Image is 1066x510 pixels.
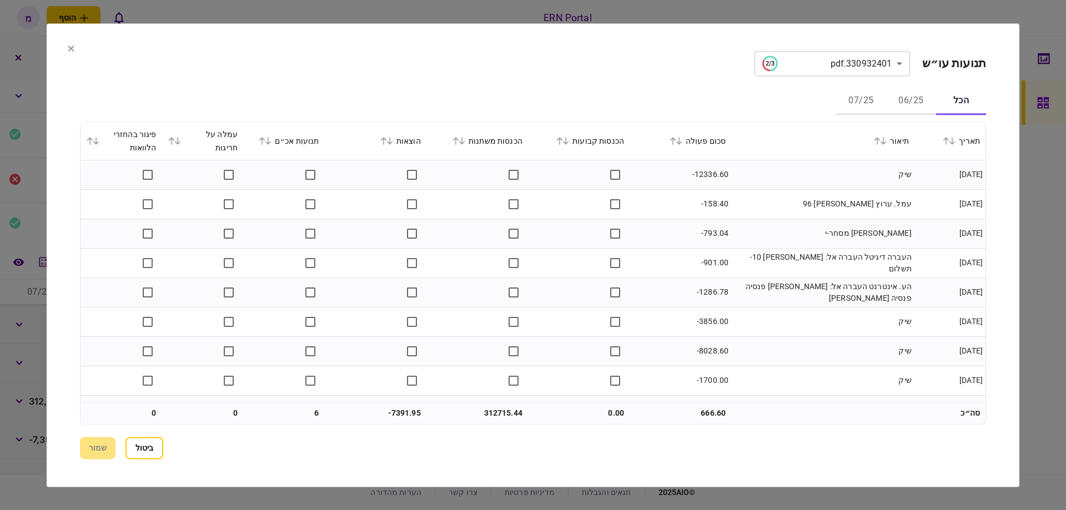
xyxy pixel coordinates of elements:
td: [PERSON_NAME] מסחר-י [731,219,914,249]
button: 06/25 [886,88,936,115]
td: 666.60 [630,402,731,424]
td: סה״כ [914,402,985,424]
td: עמל. ערוץ [PERSON_NAME] 96 [731,190,914,219]
div: 330932401.pdf [762,55,892,71]
td: 0 [81,402,162,424]
td: -793.04 [630,219,731,249]
td: כ. הפק׳ מזומן י [731,396,914,425]
td: [DATE] [914,190,985,219]
td: -8028.60 [630,337,731,366]
td: [DATE] [914,249,985,278]
button: ביטול [125,437,163,459]
td: שיק [731,307,914,337]
td: 6 [243,402,325,424]
td: שיק [731,366,914,396]
div: תאריך [920,134,980,148]
div: הכנסות קבועות [534,134,624,148]
td: [DATE] [914,337,985,366]
td: -7391.95 [325,402,426,424]
td: [DATE] [914,160,985,190]
td: [DATE] [914,366,985,396]
td: 312715.44 [426,402,528,424]
td: הע. אינטרנט העברה אל: [PERSON_NAME] פנסיה פנסיה [PERSON_NAME] [731,278,914,307]
td: שיק [731,160,914,190]
td: 0.00 [528,402,630,424]
td: -158.40 [630,190,731,219]
div: סכום פעולה [635,134,726,148]
td: -1286.78 [630,278,731,307]
h2: תנועות עו״ש [922,57,986,70]
td: [DATE] [914,278,985,307]
div: עמלה על חריגות [168,128,238,154]
button: הכל [936,88,986,115]
div: תנועות אכ״ם [249,134,319,148]
td: -1700.00 [630,366,731,396]
button: 07/25 [836,88,886,115]
div: הוצאות [330,134,421,148]
td: שיק [731,337,914,366]
td: [DATE] [914,396,985,425]
td: -901.00 [630,249,731,278]
td: העברה דיגיטל העברה אל: [PERSON_NAME] 10- תשלום [731,249,914,278]
td: 9700.00 [630,396,731,425]
td: -12336.60 [630,160,731,190]
div: הכנסות משתנות [432,134,522,148]
td: [DATE] [914,307,985,337]
div: תיאור [737,134,909,148]
td: [DATE] [914,219,985,249]
td: 0 [162,402,244,424]
td: -3856.00 [630,307,731,337]
div: פיגור בהחזרי הלוואות [86,128,157,154]
text: 2/3 [765,60,774,67]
